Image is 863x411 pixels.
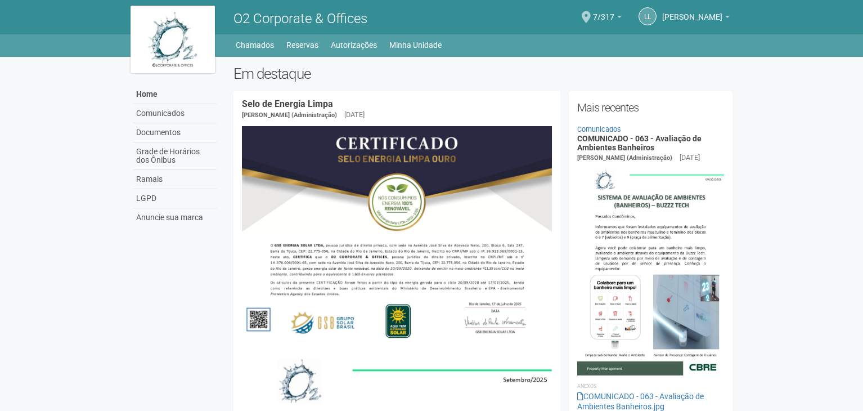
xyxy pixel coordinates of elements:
a: COMUNICADO - 063 - Avaliação de Ambientes Banheiros.jpg [577,392,704,411]
a: 7/317 [593,14,622,23]
div: [DATE] [344,110,365,120]
a: LGPD [133,189,217,208]
img: COMUNICADO%20-%20054%20-%20Selo%20de%20Energia%20Limpa%20-%20P%C3%A1g.%202.jpg [242,126,552,346]
a: [PERSON_NAME] [662,14,730,23]
div: [DATE] [680,153,700,163]
a: Grade de Horários dos Ônibus [133,142,217,170]
img: logo.jpg [131,6,215,73]
a: Anuncie sua marca [133,208,217,227]
h2: Mais recentes [577,99,724,116]
a: Minha Unidade [389,37,442,53]
img: COMUNICADO%20-%20063%20-%20Avalia%C3%A7%C3%A3o%20de%20Ambientes%20Banheiros.jpg [577,163,724,375]
a: Ramais [133,170,217,189]
span: [PERSON_NAME] (Administração) [577,154,672,162]
span: lucas leal finger [662,2,722,21]
li: Anexos [577,381,724,391]
a: Documentos [133,123,217,142]
span: O2 Corporate & Offices [233,11,367,26]
a: Reservas [286,37,318,53]
span: [PERSON_NAME] (Administração) [242,111,337,119]
a: Selo de Energia Limpa [242,99,333,109]
a: COMUNICADO - 063 - Avaliação de Ambientes Banheiros [577,134,702,151]
a: ll [639,7,657,25]
a: Comunicados [577,125,621,133]
h2: Em destaque [233,65,732,82]
span: 7/317 [593,2,614,21]
a: Comunicados [133,104,217,123]
a: Chamados [236,37,274,53]
a: Home [133,85,217,104]
a: Autorizações [331,37,377,53]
